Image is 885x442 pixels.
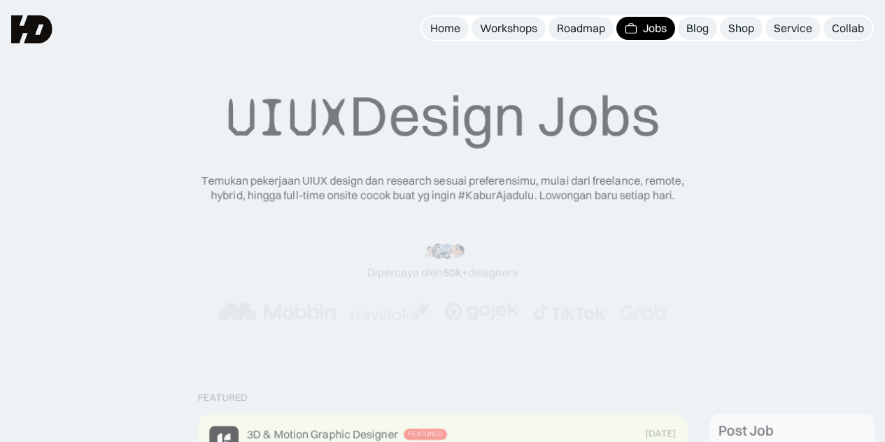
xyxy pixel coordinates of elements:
[645,428,677,440] div: [DATE]
[823,17,872,40] a: Collab
[557,21,605,36] div: Roadmap
[616,17,675,40] a: Jobs
[774,21,812,36] div: Service
[367,265,518,280] div: Dipercaya oleh designers
[198,392,248,404] div: Featured
[678,17,717,40] a: Blog
[718,422,774,439] div: Post Job
[643,21,667,36] div: Jobs
[472,17,546,40] a: Workshops
[443,265,468,279] span: 50k+
[728,21,754,36] div: Shop
[765,17,821,40] a: Service
[226,84,349,151] span: UIUX
[226,82,660,151] div: Design Jobs
[480,21,537,36] div: Workshops
[247,427,398,442] div: 3D & Motion Graphic Designer
[408,431,443,439] div: Featured
[191,173,695,203] div: Temukan pekerjaan UIUX design dan research sesuai preferensimu, mulai dari freelance, remote, hyb...
[686,21,709,36] div: Blog
[430,21,460,36] div: Home
[720,17,763,40] a: Shop
[832,21,864,36] div: Collab
[422,17,469,40] a: Home
[548,17,614,40] a: Roadmap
